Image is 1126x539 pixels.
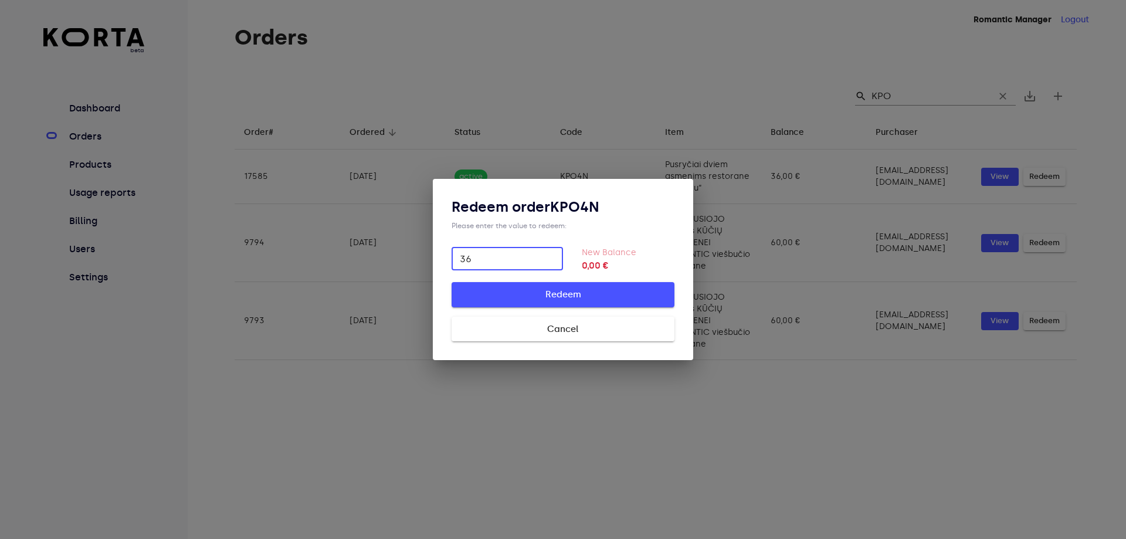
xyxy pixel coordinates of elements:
[452,221,674,230] div: Please enter the value to redeem:
[452,282,674,307] button: Redeem
[470,321,656,337] span: Cancel
[452,317,674,341] button: Cancel
[582,248,636,257] label: New Balance
[470,287,656,302] span: Redeem
[452,198,674,216] h3: Redeem order KPO4N
[582,259,674,273] strong: 0,00 €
